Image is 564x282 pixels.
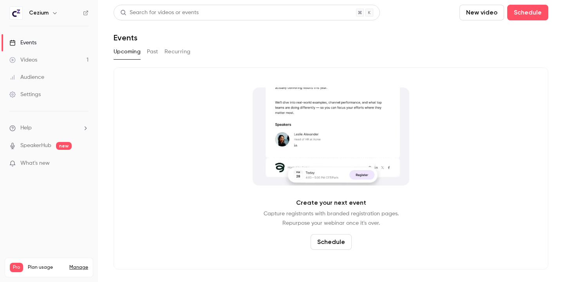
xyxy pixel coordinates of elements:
li: help-dropdown-opener [9,124,89,132]
button: Recurring [164,45,191,58]
span: Help [20,124,32,132]
h1: Events [114,33,137,42]
h6: Cezium [29,9,49,17]
span: new [56,142,72,150]
div: Audience [9,73,44,81]
a: SpeakerHub [20,142,51,150]
div: Settings [9,91,41,98]
div: Videos [9,56,37,64]
button: Schedule [507,5,548,20]
p: Create your next event [296,198,366,207]
button: Schedule [311,234,352,250]
button: New video [459,5,504,20]
img: Cezium [10,7,22,19]
button: Upcoming [114,45,141,58]
div: Search for videos or events [120,9,199,17]
p: Capture registrants with branded registration pages. Repurpose your webinar once it's over. [264,209,399,228]
span: What's new [20,159,50,167]
button: Past [147,45,158,58]
span: Plan usage [28,264,65,271]
span: Pro [10,263,23,272]
a: Manage [69,264,88,271]
div: Events [9,39,36,47]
